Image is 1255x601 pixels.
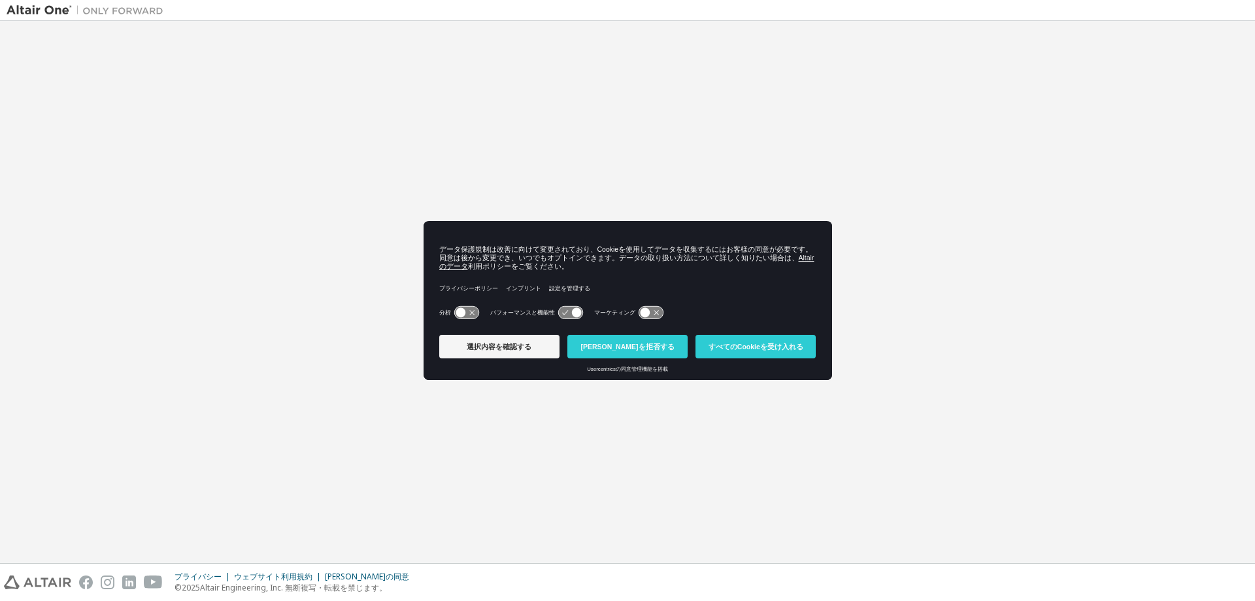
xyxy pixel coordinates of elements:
img: youtube.svg [144,575,163,589]
img: instagram.svg [101,575,114,589]
font: ウェブサイト利用規約 [234,571,312,582]
font: [PERSON_NAME]の同意 [325,571,409,582]
font: プライバシー [175,571,222,582]
img: アルタイルワン [7,4,170,17]
font: Altair Engineering, Inc. 無断複写・転載を禁じます。 [200,582,387,593]
img: facebook.svg [79,575,93,589]
img: altair_logo.svg [4,575,71,589]
font: 2025 [182,582,200,593]
font: © [175,582,182,593]
img: linkedin.svg [122,575,136,589]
